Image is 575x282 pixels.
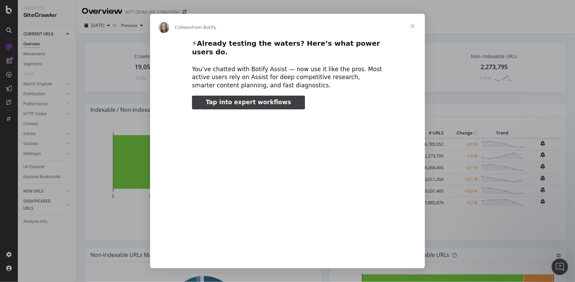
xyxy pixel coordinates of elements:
[158,22,169,33] img: Profile image for Colleen
[144,115,431,259] video: Play video
[206,99,291,106] span: Tap into expert workflows
[192,39,383,60] h2: ⚡
[192,96,305,109] a: Tap into expert workflows
[192,65,383,90] div: You’ve chatted with Botify Assist — now use it like the pros. Most active users rely on Assist fo...
[192,25,216,30] span: from Botify
[175,25,192,30] span: Colleen
[192,39,380,56] b: Already testing the waters? Here’s what power users do.
[400,14,425,39] span: Close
